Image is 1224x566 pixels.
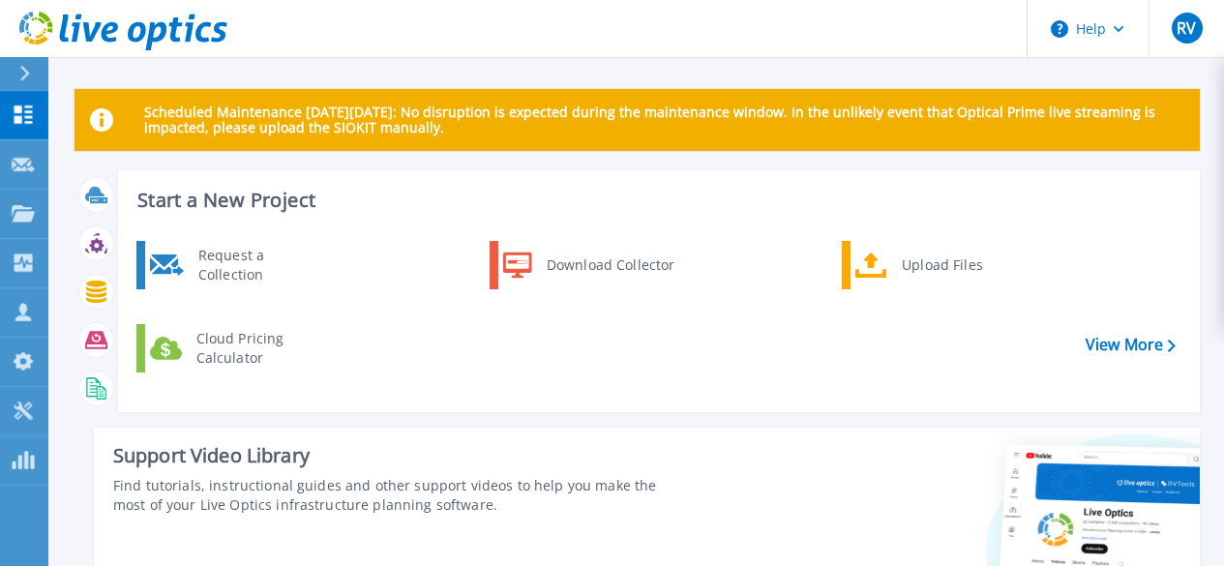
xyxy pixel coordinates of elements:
[842,241,1040,289] a: Upload Files
[537,246,683,284] div: Download Collector
[136,241,335,289] a: Request a Collection
[137,190,1175,211] h3: Start a New Project
[1086,336,1176,354] a: View More
[136,324,335,372] a: Cloud Pricing Calculator
[1177,20,1196,36] span: RV
[490,241,688,289] a: Download Collector
[187,329,330,368] div: Cloud Pricing Calculator
[189,246,330,284] div: Request a Collection
[113,443,688,468] div: Support Video Library
[144,104,1184,135] p: Scheduled Maintenance [DATE][DATE]: No disruption is expected during the maintenance window. In t...
[892,246,1035,284] div: Upload Files
[113,476,688,515] div: Find tutorials, instructional guides and other support videos to help you make the most of your L...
